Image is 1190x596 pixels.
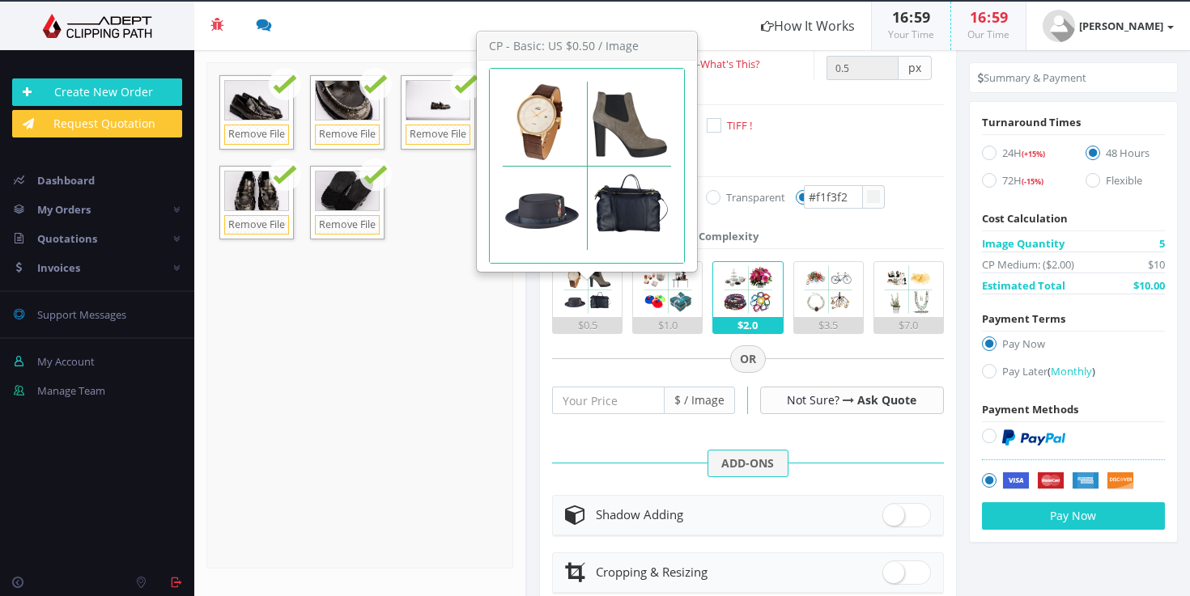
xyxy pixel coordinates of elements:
[970,7,986,27] span: 16
[720,262,776,317] img: 3.png
[1086,172,1165,194] label: Flexible
[37,354,95,369] span: My Account
[1002,472,1134,490] img: Securely by Stripe
[37,307,126,322] span: Support Messages
[1022,176,1043,187] span: (-15%)
[992,7,1008,27] span: 59
[982,115,1081,129] span: Turnaround Times
[1043,10,1075,42] img: user_default.jpg
[801,262,856,317] img: 4.png
[553,317,622,333] div: $0.5
[908,7,914,27] span: :
[1133,277,1165,294] span: $10.00
[665,387,735,414] span: $ / Image
[794,317,863,333] div: $3.5
[888,27,934,41] small: Your Time
[982,256,1074,273] span: CP Medium: ($2.00)
[12,78,182,106] a: Create New Order
[224,125,289,145] a: Remove File
[560,262,615,317] img: 1.png
[986,7,992,27] span: :
[874,317,943,333] div: $7.0
[745,2,871,50] a: How It Works
[713,317,782,333] div: $2.0
[727,118,752,133] span: TIFF !
[1022,146,1045,160] a: (+15%)
[37,260,80,275] span: Invoices
[1148,256,1165,273] span: $10
[706,189,785,205] label: Transparent
[982,363,1165,385] label: Pay Later
[982,277,1065,294] span: Estimated Total
[708,450,788,477] span: ADD-ONS
[899,56,932,80] span: px
[881,262,936,317] img: 5.png
[892,7,908,27] span: 16
[596,564,708,580] span: Cropping & Resizing
[796,189,842,205] label: Color
[315,125,380,145] a: Remove File
[37,231,97,246] span: Quotations
[490,69,684,263] img: 1.png
[978,70,1086,86] li: Summary & Payment
[37,202,91,217] span: My Orders
[982,402,1078,416] span: Payment Methods
[982,145,1061,167] label: 24H
[37,173,95,188] span: Dashboard
[982,336,1165,357] label: Pay Now
[552,387,665,414] input: Your Price
[12,14,182,38] img: Adept Graphics
[224,215,289,235] a: Remove File
[982,172,1061,194] label: 72H
[914,7,930,27] span: 59
[406,125,470,145] a: Remove File
[982,211,1068,226] span: Cost Calculation
[633,317,702,333] div: $1.0
[1079,19,1163,33] strong: [PERSON_NAME]
[1026,2,1190,50] a: [PERSON_NAME]
[1022,149,1045,159] span: (+15%)
[982,502,1165,530] button: Pay Now
[596,506,683,522] span: Shadow Adding
[37,383,105,398] span: Manage Team
[857,392,916,408] a: Ask Quote
[982,235,1065,252] span: Image Quantity
[1002,429,1065,446] img: PayPal
[1048,364,1095,378] a: (Monthly)
[1086,145,1165,167] label: 48 Hours
[1022,173,1043,188] a: (-15%)
[700,57,760,71] a: What's This?
[1051,364,1092,378] span: Monthly
[730,345,766,373] span: OR
[315,215,380,235] a: Remove File
[787,392,839,408] span: Not Sure?
[640,262,695,317] img: 2.png
[12,110,182,137] a: Request Quotation
[967,27,1009,41] small: Our Time
[478,32,696,61] h3: CP - Basic: US $0.50 / Image
[982,311,1065,326] span: Payment Terms
[1159,235,1165,252] span: 5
